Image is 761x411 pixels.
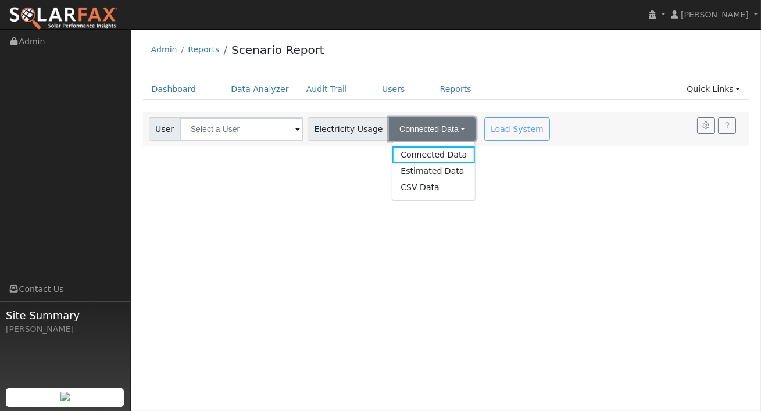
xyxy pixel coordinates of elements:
[431,78,480,100] a: Reports
[60,392,70,401] img: retrieve
[392,180,475,196] a: CSV Data
[681,10,749,19] span: [PERSON_NAME]
[373,78,414,100] a: Users
[231,43,324,57] a: Scenario Report
[389,117,476,141] button: Connected Data
[143,78,205,100] a: Dashboard
[180,117,303,141] input: Select a User
[308,117,390,141] span: Electricity Usage
[392,163,475,180] a: Estimated Data
[392,146,475,163] a: Connected Data
[149,117,181,141] span: User
[151,45,177,54] a: Admin
[6,308,124,323] span: Site Summary
[9,6,118,31] img: SolarFax
[188,45,219,54] a: Reports
[697,117,715,134] button: Settings
[718,117,736,134] a: Help Link
[298,78,356,100] a: Audit Trail
[222,78,298,100] a: Data Analyzer
[678,78,749,100] a: Quick Links
[6,323,124,335] div: [PERSON_NAME]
